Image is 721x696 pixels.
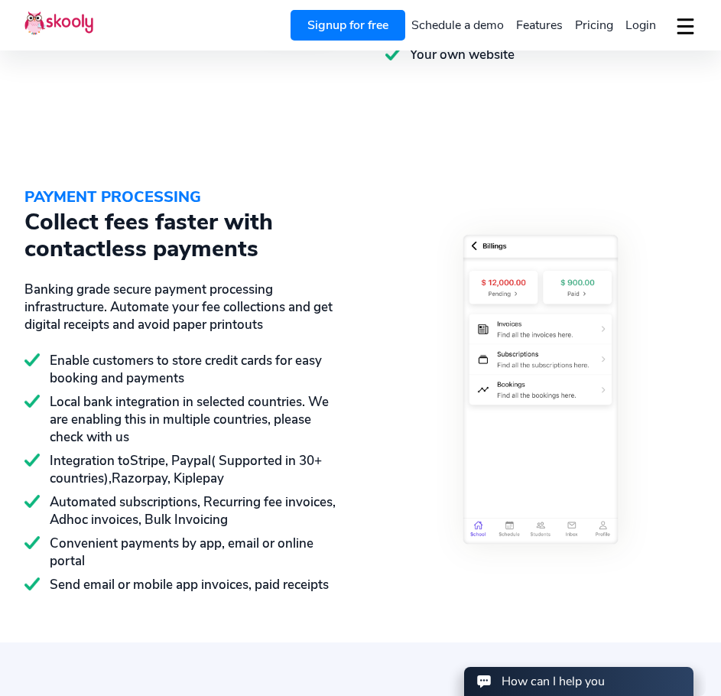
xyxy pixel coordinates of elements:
[112,470,224,487] span: Razorpay, Kiplepay
[405,13,510,37] a: Schedule a demo
[510,13,569,37] a: Features
[463,233,619,546] img: payment-processing-skooly
[130,452,211,470] span: Stripe, Paypal
[619,13,662,37] a: Login
[385,46,697,63] div: Your own website
[24,11,93,35] img: Skooly
[24,186,336,209] div: PAYMENT PROCESSING
[24,576,336,594] div: Send email or mobile app invoices, paid receipts
[674,9,697,44] button: dropdown menu
[24,352,336,387] div: Enable customers to store credit cards for easy booking and payments
[575,17,613,34] span: Pricing
[24,452,336,487] div: Integration to ( Supported in 30+ countries),
[625,17,656,34] span: Login
[24,535,336,570] div: Convenient payments by app, email or online portal
[24,493,336,529] div: Automated subscriptions, Recurring fee invoices, Adhoc invoices, Bulk Invoicing
[24,281,336,333] div: Banking grade secure payment processing infrastructure. Automate your fee collections and get dig...
[24,393,336,446] div: Local bank integration in selected countries. We are enabling this in multiple countries, please ...
[24,209,336,262] div: Collect fees faster with contactless payments
[569,13,619,37] a: Pricing
[291,10,405,41] a: Signup for free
